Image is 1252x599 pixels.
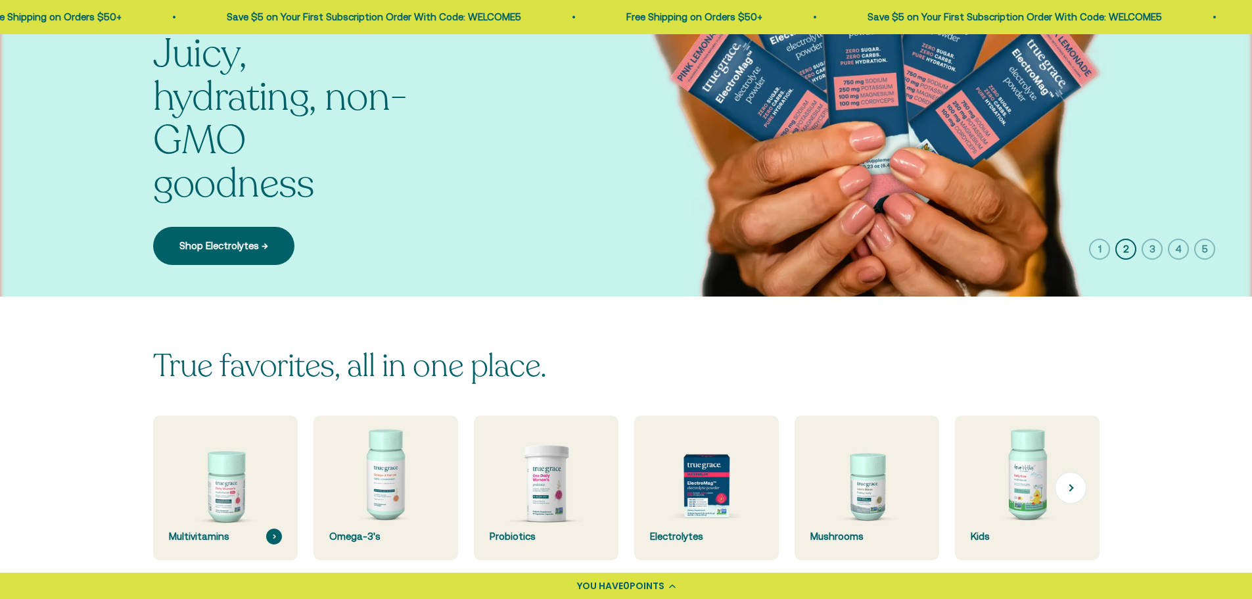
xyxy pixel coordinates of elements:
button: 1 [1089,239,1110,260]
a: Free Shipping on Orders $50+ [610,11,746,22]
span: 0 [623,579,630,592]
div: Omega-3's [329,529,442,544]
button: 3 [1142,239,1163,260]
div: Probiotics [490,529,603,544]
a: Shop Electrolytes → [153,227,294,265]
split-lines: True favorites, all in one place. [153,345,547,387]
a: Probiotics [474,416,618,560]
a: Omega-3's [313,416,458,560]
a: Mushrooms [795,416,939,560]
split-lines: Juicy, hydrating, non-GMO goodness [153,27,407,211]
p: Save $5 on Your First Subscription Order With Code: WELCOME5 [210,9,505,25]
button: 2 [1115,239,1136,260]
div: Electrolytes [650,529,763,544]
span: POINTS [630,579,664,592]
a: Kids [955,416,1100,560]
span: YOU HAVE [577,579,623,592]
div: Kids [971,529,1084,544]
a: Electrolytes [634,416,779,560]
div: Multivitamins [169,529,282,544]
button: 4 [1168,239,1189,260]
p: Save $5 on Your First Subscription Order With Code: WELCOME5 [851,9,1146,25]
div: Mushrooms [810,529,923,544]
a: Multivitamins [153,416,298,560]
button: 5 [1194,239,1215,260]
